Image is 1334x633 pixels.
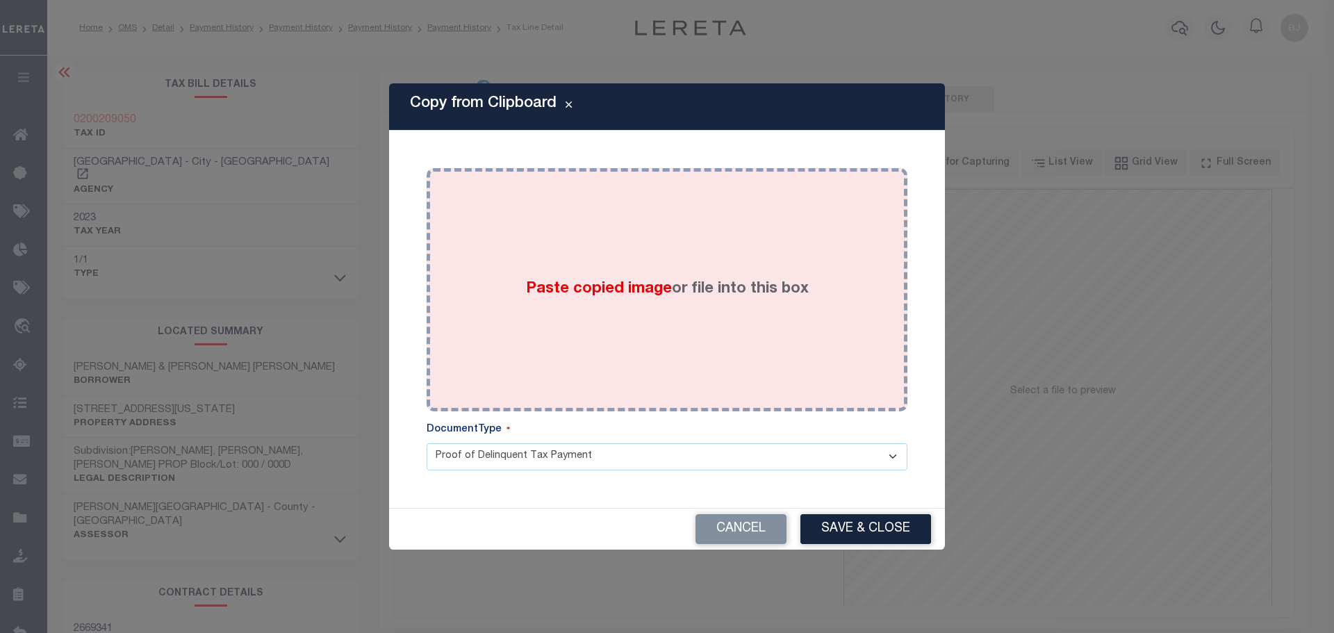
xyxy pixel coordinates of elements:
[526,278,809,301] label: or file into this box
[695,514,787,544] button: Cancel
[410,94,557,113] h5: Copy from Clipboard
[427,422,510,438] label: DocumentType
[800,514,931,544] button: Save & Close
[526,281,672,297] span: Paste copied image
[557,99,581,115] button: Close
